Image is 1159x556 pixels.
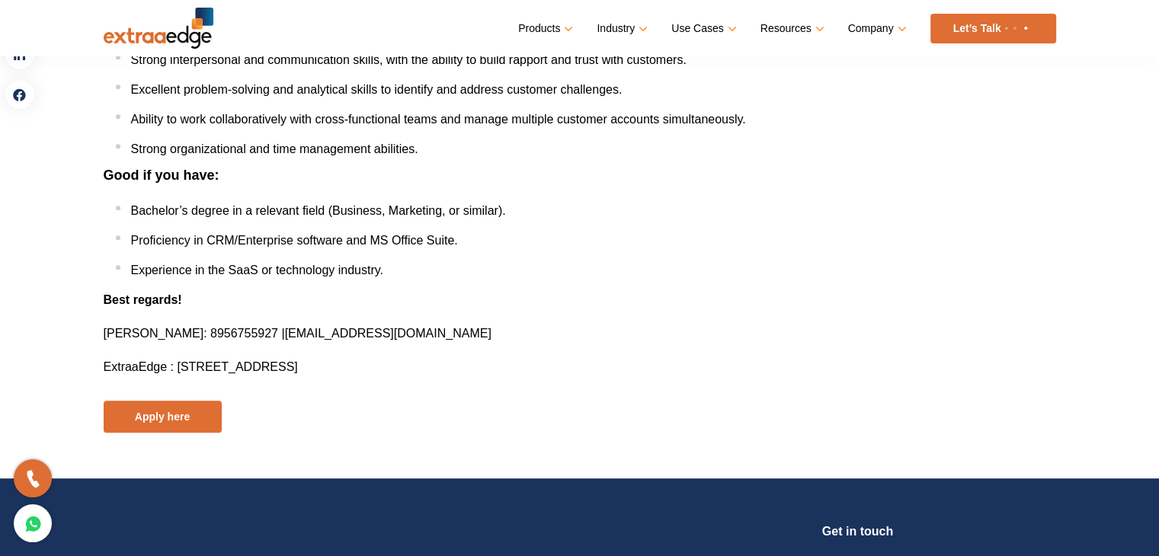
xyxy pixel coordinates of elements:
[131,53,687,66] span: Strong interpersonal and communication skills, with the ability to build rapport and trust with c...
[930,14,1056,43] a: Let’s Talk
[104,401,222,433] button: Apply here
[131,234,458,247] span: Proficiency in CRM/Enterprise software and MS Office Suite.
[597,18,645,40] a: Industry
[131,264,383,276] span: Experience in the SaaS or technology industry.
[104,327,204,340] span: [PERSON_NAME]
[104,293,182,306] b: Best regards!
[671,18,733,40] a: Use Cases
[5,79,35,110] a: facebook
[104,327,285,340] span: : 8956755927 |
[131,204,506,217] span: Bachelor’s degree in a relevant field (Business, Marketing, or similar).
[131,83,623,96] span: Excellent problem-solving and analytical skills to identify and address customer challenges.
[131,142,418,155] span: Strong organizational and time management abilities.
[104,168,1056,184] h3: Good if you have:
[518,18,570,40] a: Products
[285,327,491,340] span: [EMAIL_ADDRESS][DOMAIN_NAME]
[104,360,298,373] span: ExtraaEdge : [STREET_ADDRESS]
[848,18,904,40] a: Company
[760,18,821,40] a: Resources
[659,524,1055,551] h4: Get in touch
[131,113,746,126] span: Ability to work collaboratively with cross-functional teams and manage multiple customer accounts...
